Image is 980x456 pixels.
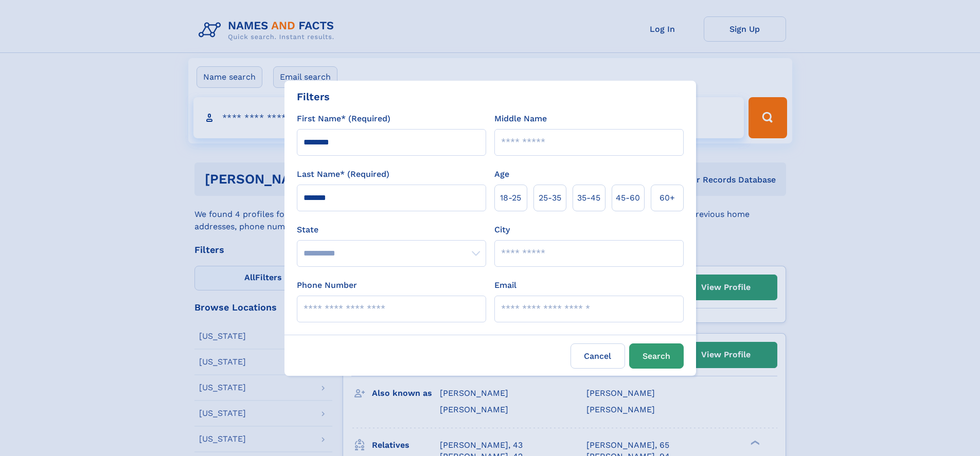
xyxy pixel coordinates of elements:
span: 18‑25 [500,192,521,204]
span: 45‑60 [616,192,640,204]
label: First Name* (Required) [297,113,390,125]
div: Filters [297,89,330,104]
span: 25‑35 [539,192,561,204]
label: Last Name* (Required) [297,168,389,180]
label: Phone Number [297,279,357,291]
label: Age [494,168,509,180]
button: Search [629,343,684,369]
label: State [297,224,486,236]
span: 60+ [660,192,675,204]
label: Cancel [571,343,625,369]
span: 35‑45 [577,192,600,204]
label: Middle Name [494,113,547,125]
label: Email [494,279,516,291]
label: City [494,224,510,236]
